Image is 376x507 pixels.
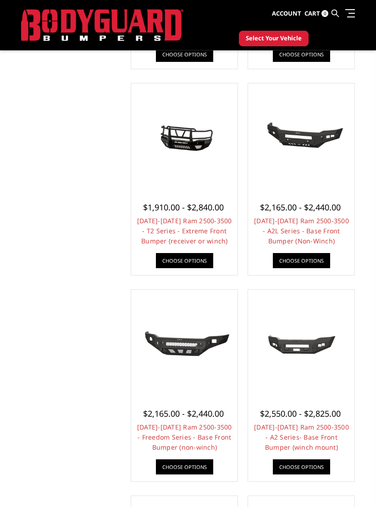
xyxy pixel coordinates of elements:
a: Choose Options [273,459,330,474]
a: 2019-2024 Ram 2500-3500 - A2L Series - Base Front Bumper (Non-Winch) [250,86,352,187]
span: $1,910.00 - $2,840.00 [143,202,224,213]
span: $2,165.00 - $2,440.00 [143,408,224,419]
span: 0 [321,10,328,17]
a: 2019-2025 Ram 2500-3500 - Freedom Series - Base Front Bumper (non-winch) 2019-2025 Ram 2500-3500 ... [133,292,235,394]
img: BODYGUARD BUMPERS [21,9,183,41]
a: Choose Options [156,253,213,268]
a: Choose Options [156,47,213,62]
span: Select Your Vehicle [246,34,302,43]
a: 2019-2025 Ram 2500-3500 - A2 Series- Base Front Bumper (winch mount) [250,292,352,394]
span: $2,165.00 - $2,440.00 [260,202,341,213]
img: 2019-2025 Ram 2500-3500 - T2 Series - Extreme Front Bumper (receiver or winch) [133,113,235,160]
span: $2,550.00 - $2,825.00 [260,408,341,419]
a: Cart 0 [304,1,328,26]
a: Choose Options [156,459,213,474]
span: Cart [304,9,320,17]
img: 2019-2024 Ram 2500-3500 - A2L Series - Base Front Bumper (Non-Winch) [250,113,352,160]
a: Choose Options [273,47,330,62]
img: 2019-2025 Ram 2500-3500 - A2 Series- Base Front Bumper (winch mount) [250,320,352,366]
a: Choose Options [273,253,330,268]
a: Account [272,1,301,26]
a: [DATE]-[DATE] Ram 2500-3500 - A2L Series - Base Front Bumper (Non-Winch) [254,216,349,245]
img: 2019-2025 Ram 2500-3500 - Freedom Series - Base Front Bumper (non-winch) [133,319,235,367]
button: Select Your Vehicle [239,31,309,46]
span: Account [272,9,301,17]
a: [DATE]-[DATE] Ram 2500-3500 - A2 Series- Base Front Bumper (winch mount) [254,423,349,452]
a: [DATE]-[DATE] Ram 2500-3500 - Freedom Series - Base Front Bumper (non-winch) [137,423,232,452]
a: [DATE]-[DATE] Ram 2500-3500 - T2 Series - Extreme Front Bumper (receiver or winch) [137,216,232,245]
a: 2019-2025 Ram 2500-3500 - T2 Series - Extreme Front Bumper (receiver or winch) 2019-2025 Ram 2500... [133,86,235,187]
